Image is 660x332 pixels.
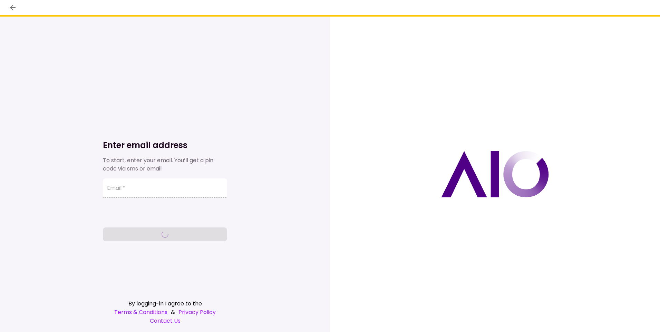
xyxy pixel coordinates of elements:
[441,151,549,197] img: AIO logo
[7,2,19,13] button: back
[103,140,227,151] h1: Enter email address
[103,299,227,308] div: By logging-in I agree to the
[103,308,227,316] div: &
[114,308,167,316] a: Terms & Conditions
[103,316,227,325] a: Contact Us
[178,308,216,316] a: Privacy Policy
[103,156,227,173] div: To start, enter your email. You’ll get a pin code via sms or email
